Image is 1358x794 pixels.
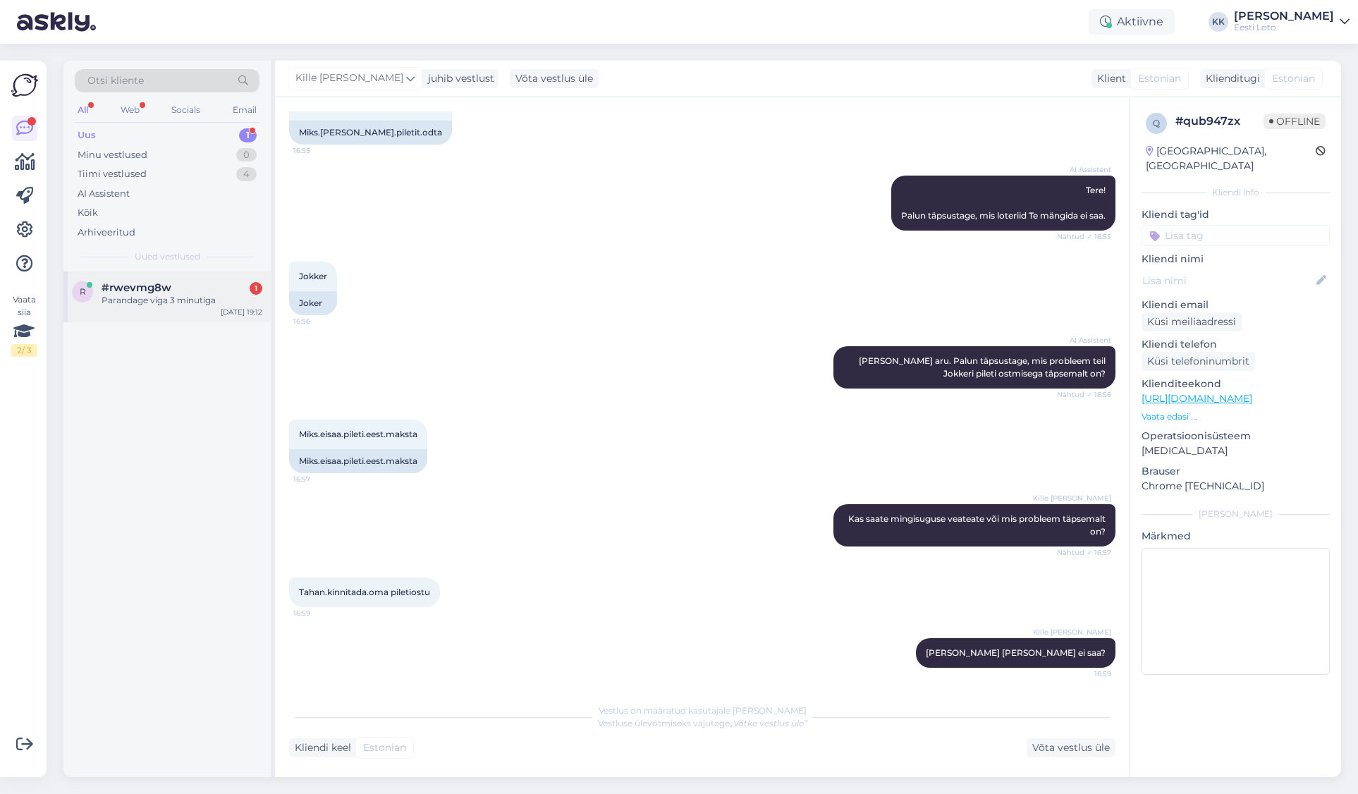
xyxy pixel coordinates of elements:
p: Klienditeekond [1142,377,1330,391]
p: Kliendi nimi [1142,252,1330,267]
span: 16:56 [293,316,346,326]
span: Jokker [299,271,327,281]
div: AI Assistent [78,187,130,201]
input: Lisa tag [1142,225,1330,246]
span: q [1153,118,1160,128]
div: juhib vestlust [422,71,494,86]
span: [PERSON_NAME] aru. Palun täpsustage, mis probleem teil Jokkeri pileti ostmisega täpsemalt on? [859,355,1108,379]
span: AI Assistent [1058,164,1111,175]
div: Küsi meiliaadressi [1142,312,1242,331]
div: 4 [236,167,257,181]
div: [DATE] 19:12 [221,307,262,317]
span: Offline [1264,114,1326,129]
a: [URL][DOMAIN_NAME] [1142,392,1252,405]
p: Kliendi tag'id [1142,207,1330,222]
input: Lisa nimi [1142,273,1314,288]
div: Web [118,101,142,119]
p: [MEDICAL_DATA] [1142,444,1330,458]
span: Kille [PERSON_NAME] [1033,627,1111,637]
span: Vestluse ülevõtmiseks vajutage [598,718,807,728]
div: Võta vestlus üle [510,69,599,88]
div: Võta vestlus üle [1027,738,1115,757]
div: Minu vestlused [78,148,147,162]
span: [PERSON_NAME] [PERSON_NAME] ei saa? [926,647,1106,658]
span: AI Assistent [1058,335,1111,346]
div: Socials [169,101,203,119]
img: Askly Logo [11,72,38,99]
span: Estonian [1138,71,1181,86]
div: [PERSON_NAME] [1142,508,1330,520]
a: [PERSON_NAME]Eesti Loto [1234,11,1350,33]
span: 16:57 [293,474,346,484]
p: Operatsioonisüsteem [1142,429,1330,444]
span: 16:59 [1058,668,1111,679]
div: KK [1209,12,1228,32]
span: Kille [PERSON_NAME] [295,71,403,86]
div: 0 [236,148,257,162]
div: [GEOGRAPHIC_DATA], [GEOGRAPHIC_DATA] [1146,144,1316,173]
p: Kliendi email [1142,298,1330,312]
div: Email [230,101,259,119]
span: 16:55 [293,145,346,156]
p: Chrome [TECHNICAL_ID] [1142,479,1330,494]
div: Eesti Loto [1234,22,1334,33]
i: „Võtke vestlus üle” [730,718,807,728]
p: Kliendi telefon [1142,337,1330,352]
div: Miks.[PERSON_NAME].piletit.odta [289,121,452,145]
div: Uus [78,128,96,142]
div: [PERSON_NAME] [1234,11,1334,22]
div: Kõik [78,206,98,220]
div: Kliendi info [1142,186,1330,199]
span: Nähtud ✓ 16:56 [1057,389,1111,400]
span: Tahan.kinnitada.oma piletiostu [299,587,430,597]
p: Vaata edasi ... [1142,410,1330,423]
span: Estonian [363,740,406,755]
div: 1 [239,128,257,142]
div: Miks.eisaa.pileti.eest.maksta [289,449,427,473]
div: # qub947zx [1175,113,1264,130]
div: Joker [289,291,337,315]
span: Vestlus on määratud kasutajale [PERSON_NAME] [599,705,807,716]
div: Küsi telefoninumbrit [1142,352,1255,371]
div: 1 [250,282,262,295]
div: Tiimi vestlused [78,167,147,181]
div: Klienditugi [1200,71,1260,86]
div: Kliendi keel [289,740,351,755]
p: Brauser [1142,464,1330,479]
span: 16:59 [293,608,346,618]
span: Uued vestlused [135,250,200,263]
span: Otsi kliente [87,73,144,88]
span: Nähtud ✓ 16:57 [1057,547,1111,558]
div: All [75,101,91,119]
span: Miks.eisaa.pileti.eest.maksta [299,429,417,439]
div: Vaata siia [11,293,37,357]
span: Kille [PERSON_NAME] [1033,493,1111,503]
p: Märkmed [1142,529,1330,544]
span: Nähtud ✓ 16:55 [1057,231,1111,242]
div: 2 / 3 [11,344,37,357]
div: Arhiveeritud [78,226,135,240]
span: Kas saate mingisuguse veateate või mis probleem täpsemalt on? [848,513,1108,537]
span: Estonian [1272,71,1315,86]
span: #rwevmg8w [102,281,171,294]
div: Aktiivne [1089,9,1175,35]
span: r [80,286,86,297]
div: Parandage viga 3 minutiga [102,294,262,307]
div: Klient [1091,71,1126,86]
